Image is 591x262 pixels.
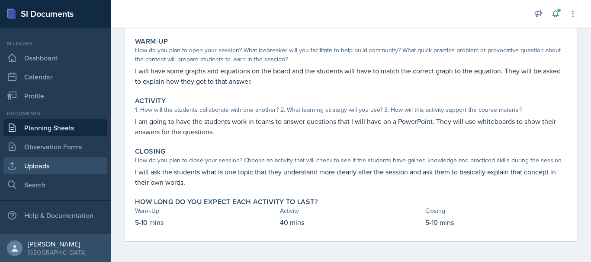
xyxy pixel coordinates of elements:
[3,49,107,66] a: Dashboard
[135,46,567,64] div: How do you plan to open your session? What icebreaker will you facilitate to help build community...
[425,206,567,215] div: Closing
[135,97,166,105] label: Activity
[280,217,421,227] p: 40 mins
[3,176,107,193] a: Search
[135,156,567,165] div: How do you plan to close your session? Choose an activity that will check to see if the students ...
[135,147,166,156] label: Closing
[28,248,86,257] div: [GEOGRAPHIC_DATA]
[135,116,567,137] p: I am going to have the students work in teams to answer questions that I will have on a PowerPoin...
[3,138,107,155] a: Observation Forms
[3,87,107,104] a: Profile
[3,119,107,136] a: Planning Sheets
[3,68,107,85] a: Calendar
[3,110,107,117] div: Documents
[3,207,107,224] div: Help & Documentation
[135,105,567,114] div: 1. How will the students collaborate with one another? 2. What learning strategy will you use? 3....
[135,37,168,46] label: Warm-Up
[135,66,567,86] p: I will have some graphs and equations on the board and the students will have to match the correc...
[425,217,567,227] p: 5-10 mins
[135,198,318,206] label: How long do you expect each activity to last?
[3,40,107,47] div: Si leader
[3,157,107,174] a: Uploads
[28,240,86,248] div: [PERSON_NAME]
[135,206,276,215] div: Warm-Up
[280,206,421,215] div: Activity
[135,217,276,227] p: 5-10 mins
[135,167,567,187] p: I will ask the students what is one topic that they understand more clearly after the session and...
